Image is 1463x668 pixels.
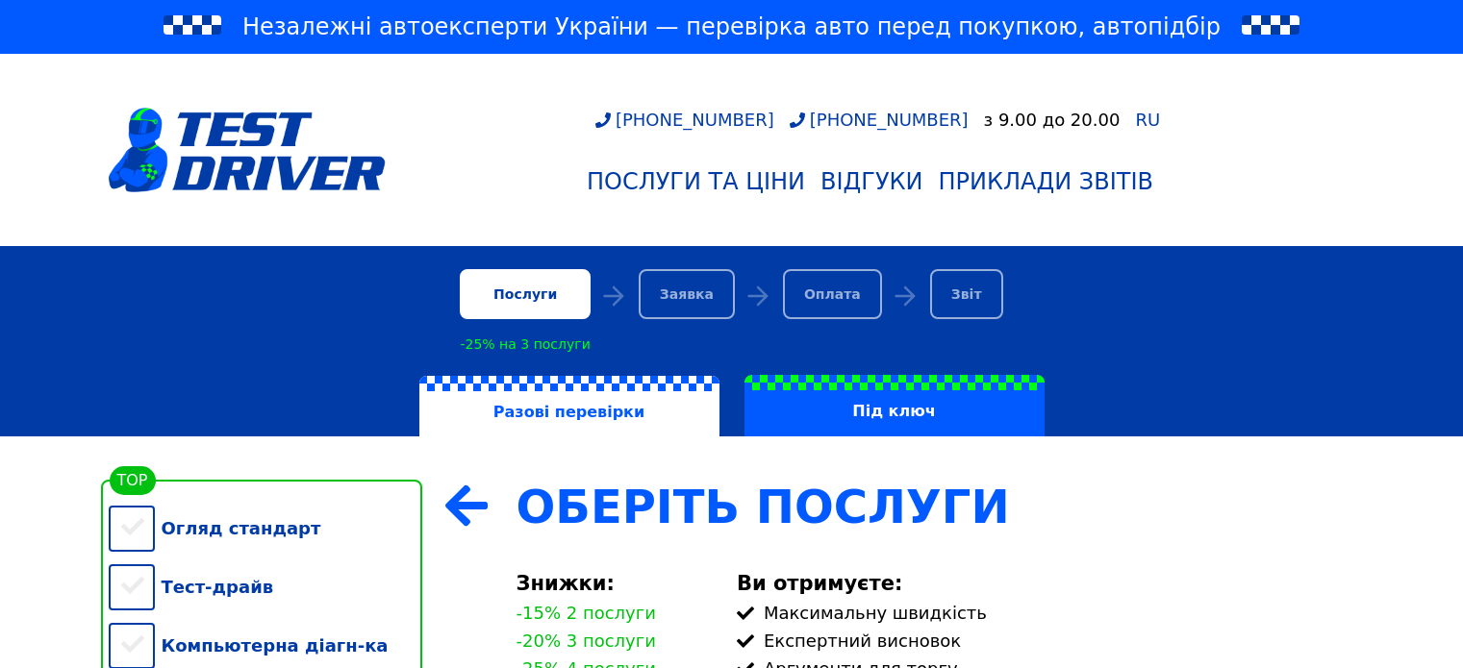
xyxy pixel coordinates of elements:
[517,631,656,651] div: -20% 3 послуги
[517,572,714,595] div: Знижки:
[517,480,1355,533] div: Оберіть Послуги
[242,12,1221,42] span: Незалежні автоексперти України — перевірка авто перед покупкою, автопідбір
[109,557,422,616] div: Тест-драйв
[517,603,656,623] div: -15% 2 послуги
[984,110,1121,130] div: з 9.00 до 20.00
[1135,110,1160,130] span: RU
[744,375,1045,436] label: Під ключ
[813,161,931,203] a: Відгуки
[790,110,969,130] a: [PHONE_NUMBER]
[579,161,813,203] a: Послуги та Ціни
[109,499,422,557] div: Огляд стандарт
[939,168,1153,195] div: Приклади звітів
[783,269,882,319] div: Оплата
[419,376,719,437] label: Разові перевірки
[595,110,774,130] a: [PHONE_NUMBER]
[1135,111,1160,129] a: RU
[460,336,590,352] div: -25% на 3 послуги
[109,62,386,238] a: logotype@3x
[737,631,1355,651] div: Експертний висновок
[639,269,735,319] div: Заявка
[930,269,1003,319] div: Звіт
[587,168,805,195] div: Послуги та Ціни
[737,572,1355,595] div: Ви отримуєте:
[820,168,923,195] div: Відгуки
[732,375,1057,436] a: Під ключ
[109,108,386,192] img: logotype@3x
[737,603,1355,623] div: Максимальну швидкість
[931,161,1161,203] a: Приклади звітів
[460,269,590,319] div: Послуги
